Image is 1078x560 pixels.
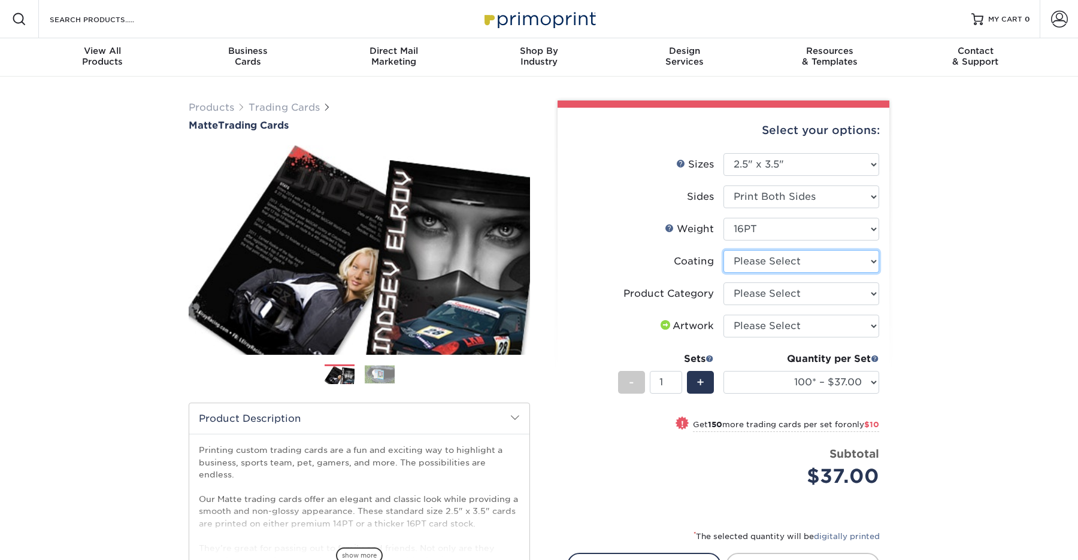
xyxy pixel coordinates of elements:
[629,373,634,391] span: -
[757,45,903,67] div: & Templates
[175,45,321,56] span: Business
[189,403,529,434] h2: Product Description
[467,45,612,67] div: Industry
[611,45,757,56] span: Design
[665,222,714,236] div: Weight
[249,102,320,113] a: Trading Cards
[325,365,355,386] img: Trading Cards 01
[479,6,599,32] img: Primoprint
[189,120,530,131] a: MatteTrading Cards
[567,108,880,153] div: Select your options:
[175,45,321,67] div: Cards
[676,157,714,172] div: Sizes
[189,102,234,113] a: Products
[757,45,903,56] span: Resources
[30,38,175,77] a: View AllProducts
[903,45,1048,67] div: & Support
[321,45,467,56] span: Direct Mail
[175,38,321,77] a: BusinessCards
[30,45,175,67] div: Products
[189,132,530,368] img: Matte 01
[757,38,903,77] a: Resources& Templates
[49,12,165,26] input: SEARCH PRODUCTS.....
[864,420,879,429] span: $10
[611,38,757,77] a: DesignServices
[30,45,175,56] span: View All
[723,352,879,366] div: Quantity per Set
[1025,15,1030,23] span: 0
[814,532,880,541] a: digitally printed
[623,287,714,301] div: Product Category
[732,462,879,491] div: $37.00
[189,120,530,131] h1: Trading Cards
[681,418,684,430] span: !
[321,45,467,67] div: Marketing
[658,319,714,333] div: Artwork
[467,45,612,56] span: Shop By
[365,365,395,384] img: Trading Cards 02
[321,38,467,77] a: Direct MailMarketing
[611,45,757,67] div: Services
[693,420,879,432] small: Get more trading cards per set for
[697,373,704,391] span: +
[903,38,1048,77] a: Contact& Support
[189,120,218,131] span: Matte
[847,420,879,429] span: only
[687,190,714,204] div: Sides
[694,532,880,541] small: The selected quantity will be
[988,14,1022,25] span: MY CART
[674,254,714,269] div: Coating
[829,447,879,460] strong: Subtotal
[708,420,722,429] strong: 150
[903,45,1048,56] span: Contact
[618,352,714,366] div: Sets
[467,38,612,77] a: Shop ByIndustry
